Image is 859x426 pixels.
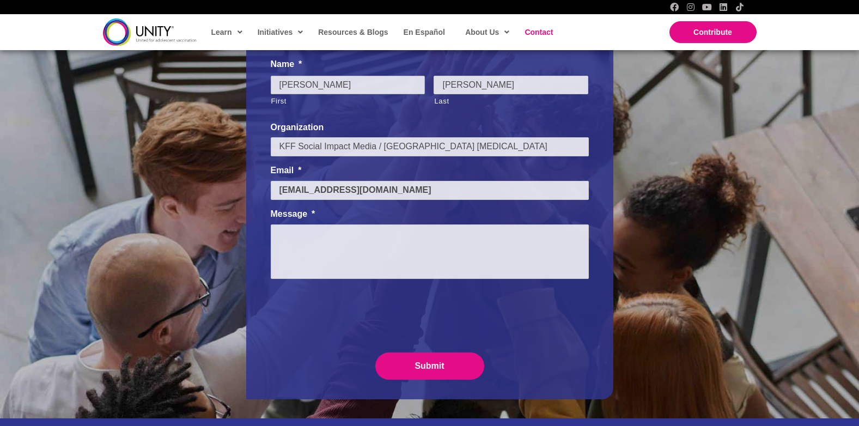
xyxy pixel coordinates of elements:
label: Message [271,209,589,220]
a: Instagram [686,3,695,11]
span: Resources & Blogs [318,28,388,36]
a: YouTube [703,3,711,11]
a: Contribute [669,21,757,43]
span: Contact [525,28,553,36]
input: Submit [375,352,484,380]
a: TikTok [735,3,744,11]
span: Contribute [693,28,732,36]
span: Initiatives [258,24,303,40]
a: LinkedIn [719,3,728,11]
span: About Us [465,24,509,40]
span: Learn [211,24,242,40]
span: En Español [404,28,445,36]
a: En Español [398,20,449,45]
a: Resources & Blogs [313,20,392,45]
iframe: reCAPTCHA [271,293,436,335]
a: About Us [460,20,514,45]
label: Name [271,59,589,70]
img: unity-logo-dark [103,19,197,45]
label: Email [271,165,589,177]
a: Facebook [670,3,679,11]
label: Last [434,95,588,108]
label: First [271,95,425,108]
a: Contact [519,20,557,45]
label: Organization [271,122,589,133]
